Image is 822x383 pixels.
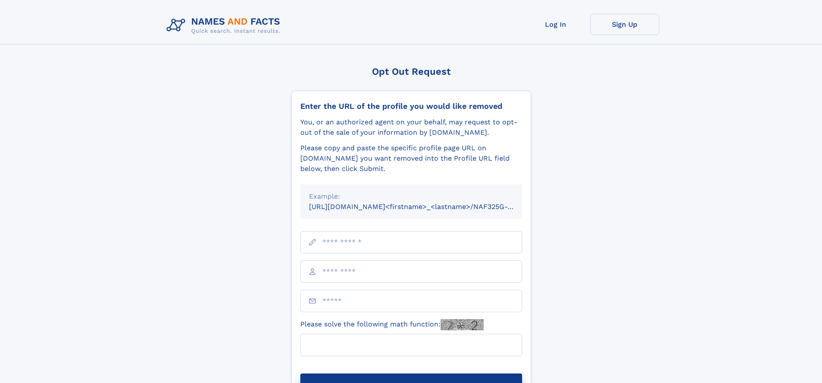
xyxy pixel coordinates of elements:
[300,101,522,111] div: Enter the URL of the profile you would like removed
[300,117,522,138] div: You, or an authorized agent on your behalf, may request to opt-out of the sale of your informatio...
[521,14,590,35] a: Log In
[163,14,287,37] img: Logo Names and Facts
[309,191,513,202] div: Example:
[309,203,539,211] small: [URL][DOMAIN_NAME]<firstname>_<lastname>/NAF325G-xxxxxxxx
[300,143,522,174] div: Please copy and paste the specific profile page URL on [DOMAIN_NAME] you want removed into the Pr...
[590,14,659,35] a: Sign Up
[300,319,484,330] label: Please solve the following math function:
[291,66,531,77] div: Opt Out Request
